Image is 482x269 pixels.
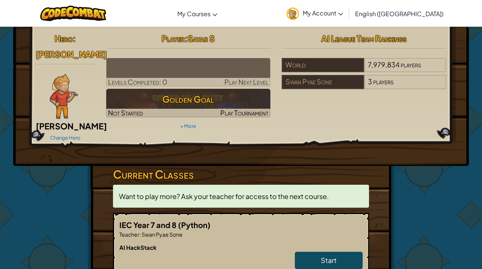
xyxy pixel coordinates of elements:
span: Play Next Level [224,78,268,86]
img: Golden Goal [106,89,271,117]
img: avatar [287,8,299,20]
span: players [373,77,394,86]
a: Swan Pyae Sone3players [282,82,446,91]
span: Player [162,33,185,44]
a: English ([GEOGRAPHIC_DATA]) [351,3,447,24]
a: + More [180,123,196,129]
span: players [401,60,421,69]
span: Start [321,256,337,264]
span: Want to play more? Ask your teacher for access to the next course. [119,192,329,201]
span: Play Tournament [220,108,268,117]
span: (Python) [178,220,210,229]
a: My Account [283,2,347,25]
span: : [139,231,141,238]
a: Golden GoalNot StartedPlay Tournament [106,89,271,117]
span: Swan Pyae Sone [141,231,183,238]
a: Start [295,252,363,269]
span: IEC Year 7 and 8 [119,220,178,229]
span: 3 [368,77,372,86]
span: Teacher [119,231,139,238]
a: Play Next Level [106,58,271,87]
img: CodeCombat logo [40,6,106,21]
span: Sayar S [188,33,215,44]
a: Change Hero [50,135,81,141]
span: : [73,33,76,44]
span: My Courses [177,10,210,18]
a: My Courses [174,3,221,24]
span: Not Started [108,108,143,117]
div: Swan Pyae Sone [282,75,364,89]
h3: Golden Goal [106,91,271,108]
h3: Current Classes [113,166,369,183]
span: [PERSON_NAME] [36,49,107,59]
span: AI League Team Rankings [321,33,407,44]
span: AI HackStack [119,244,157,251]
span: : [185,33,188,44]
span: [PERSON_NAME] [36,121,107,131]
span: Levels Completed: 0 [108,78,167,86]
a: World7,979,834players [282,65,446,74]
span: English ([GEOGRAPHIC_DATA]) [355,10,444,18]
div: World [282,58,364,72]
img: Ned-Fulmer-Pose.png [50,74,78,119]
span: 7,979,834 [368,60,400,69]
span: Hero [55,33,73,44]
span: My Account [303,9,343,17]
